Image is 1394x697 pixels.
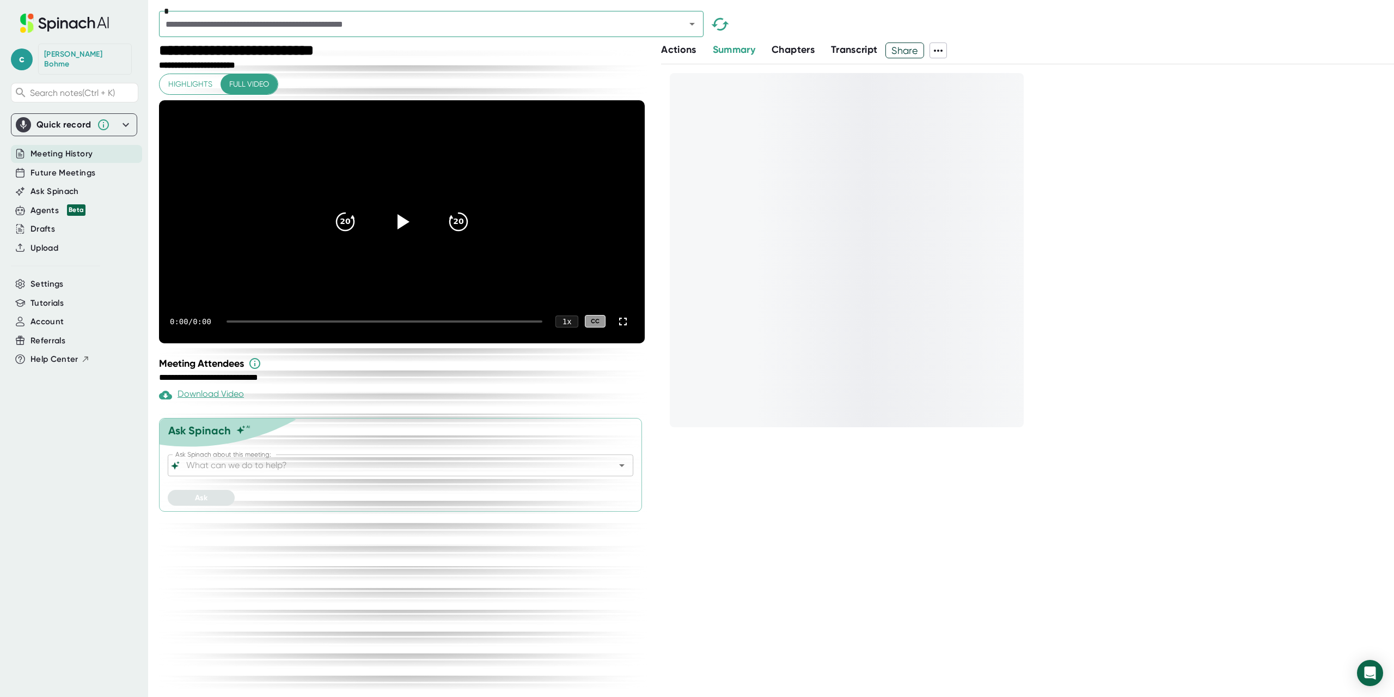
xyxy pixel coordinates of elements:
span: Actions [661,44,696,56]
button: Share [885,43,924,58]
button: Chapters [772,43,815,57]
div: Agents [30,204,85,217]
div: Ask Spinach [168,424,231,437]
input: What can we do to help? [184,458,598,473]
button: Actions [661,43,696,57]
div: Meeting Attendees [159,357,647,370]
span: Search notes (Ctrl + K) [30,88,115,98]
button: Highlights [160,74,221,94]
span: Chapters [772,44,815,56]
button: Transcript [831,43,878,57]
button: Ask [168,490,235,506]
button: Account [30,316,64,328]
div: Beta [67,204,85,216]
span: c [11,49,33,70]
button: Summary [713,43,755,57]
button: Future Meetings [30,167,95,179]
button: Upload [30,242,58,254]
div: CC [585,315,606,328]
div: Open Intercom Messenger [1357,660,1383,686]
button: Referrals [30,335,65,347]
button: Help Center [30,353,90,366]
span: Help Center [30,353,78,366]
div: Download Video [159,389,244,402]
button: Settings [30,278,64,290]
div: 1 x [555,316,578,328]
div: Carl Bohme [44,50,126,69]
button: Open [614,458,629,473]
span: Full video [229,77,269,91]
span: Ask [195,493,207,502]
span: Share [886,41,924,60]
div: Quick record [16,114,132,136]
button: Full video [221,74,278,94]
button: Ask Spinach [30,185,79,198]
div: 0:00 / 0:00 [170,317,213,326]
button: Agents Beta [30,204,85,217]
span: Summary [713,44,755,56]
span: Transcript [831,44,878,56]
button: Tutorials [30,297,64,310]
button: Open [684,16,700,32]
div: Quick record [36,119,91,130]
button: Meeting History [30,148,93,160]
span: Highlights [168,77,212,91]
button: Drafts [30,223,55,235]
